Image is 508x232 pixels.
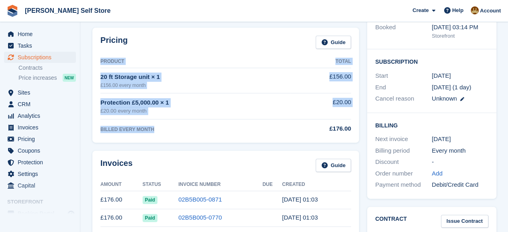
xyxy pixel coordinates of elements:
[441,215,488,228] a: Issue Contract
[375,169,432,178] div: Order number
[432,32,488,40] div: Storefront
[18,168,66,180] span: Settings
[100,178,143,191] th: Amount
[375,135,432,144] div: Next invoice
[100,82,291,89] div: £156.00 every month
[63,74,76,82] div: NEW
[100,98,291,107] div: Protection £5,000.00 × 1
[4,168,76,180] a: menu
[432,146,488,155] div: Every month
[375,180,432,190] div: Payment method
[282,196,318,203] time: 2025-08-04 00:03:22 UTC
[178,214,222,221] a: 02B5B005-0770
[4,157,76,168] a: menu
[66,209,76,218] a: Preview store
[375,146,432,155] div: Billing period
[4,180,76,191] a: menu
[432,169,443,178] a: Add
[18,145,66,156] span: Coupons
[143,196,157,204] span: Paid
[432,71,451,81] time: 2025-06-04 00:00:00 UTC
[316,159,351,172] a: Guide
[375,57,488,65] h2: Subscription
[291,124,351,133] div: £176.00
[4,110,76,121] a: menu
[432,84,471,91] span: [DATE] (1 day)
[262,178,282,191] th: Due
[4,208,76,219] a: menu
[4,133,76,145] a: menu
[375,121,488,129] h2: Billing
[4,145,76,156] a: menu
[375,94,432,103] div: Cancel reason
[100,36,128,49] h2: Pricing
[4,28,76,40] a: menu
[4,122,76,133] a: menu
[100,159,133,172] h2: Invoices
[4,87,76,98] a: menu
[282,214,318,221] time: 2025-07-04 00:03:15 UTC
[18,64,76,72] a: Contracts
[6,5,18,17] img: stora-icon-8386f47178a22dfd0bd8f6a31ec36ba5ce8667c1dd55bd0f319d3a0aa187defe.svg
[375,83,432,92] div: End
[178,178,262,191] th: Invoice Number
[18,40,66,51] span: Tasks
[291,93,351,119] td: £20.00
[7,198,80,206] span: Storefront
[18,110,66,121] span: Analytics
[100,73,291,82] div: 20 ft Storage unit × 1
[432,95,457,102] span: Unknown
[432,180,488,190] div: Debit/Credit Card
[375,157,432,167] div: Discount
[282,178,351,191] th: Created
[22,4,114,17] a: [PERSON_NAME] Self Store
[100,126,291,133] div: BILLED EVERY MONTH
[18,73,76,82] a: Price increases NEW
[100,191,143,209] td: £176.00
[375,23,432,40] div: Booked
[143,178,178,191] th: Status
[18,122,66,133] span: Invoices
[291,68,351,93] td: £156.00
[143,214,157,222] span: Paid
[432,23,488,32] div: [DATE] 03:14 PM
[100,107,291,115] div: £20.00 every month
[18,180,66,191] span: Capital
[18,208,66,219] span: Booking Portal
[18,99,66,110] span: CRM
[18,87,66,98] span: Sites
[412,6,428,14] span: Create
[452,6,463,14] span: Help
[471,6,479,14] img: Tom Kingston
[291,55,351,68] th: Total
[375,71,432,81] div: Start
[18,28,66,40] span: Home
[178,196,222,203] a: 02B5B005-0871
[100,209,143,227] td: £176.00
[18,157,66,168] span: Protection
[4,40,76,51] a: menu
[432,157,488,167] div: -
[18,52,66,63] span: Subscriptions
[18,74,57,82] span: Price increases
[4,99,76,110] a: menu
[432,135,488,144] div: [DATE]
[480,7,501,15] span: Account
[18,133,66,145] span: Pricing
[100,55,291,68] th: Product
[316,36,351,49] a: Guide
[375,215,407,228] h2: Contract
[4,52,76,63] a: menu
